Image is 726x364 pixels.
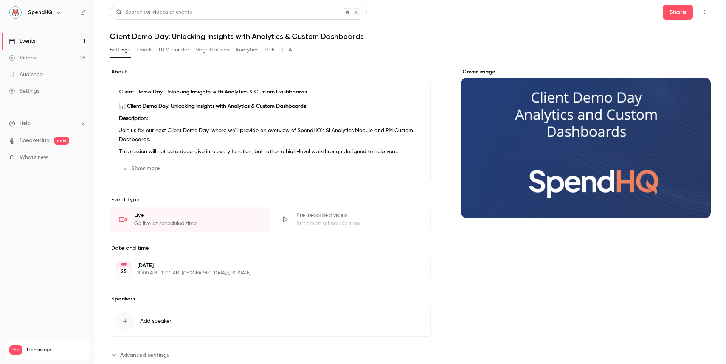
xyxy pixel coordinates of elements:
[134,220,259,227] div: Go live at scheduled time
[119,147,421,156] p: This session will not be a deep dive into every function, but rather a high-level walkthrough des...
[663,5,693,20] button: Share
[119,116,148,121] strong: Description:
[9,345,22,355] span: Pro
[9,6,22,19] img: SpendHQ
[9,37,35,45] div: Events
[137,262,391,269] p: [DATE]
[9,87,39,95] div: Settings
[116,8,192,16] div: Search for videos or events
[119,88,421,96] p: Client Demo Day: Unlocking Insights with Analytics & Custom Dashboards
[120,351,169,359] span: Advanced settings
[119,126,421,144] p: Join us for our next Client Demo Day, where we’ll provide an overview of SpendHQ’s SI Analytics M...
[137,44,152,56] button: Emails
[119,162,164,174] button: Show more
[117,262,130,268] div: SEP
[134,212,259,219] div: Live
[296,212,422,219] div: Pre-recorded video
[110,44,130,56] button: Settings
[110,68,431,76] label: About
[110,32,711,41] h1: Client Demo Day: Unlocking Insights with Analytics & Custom Dashboards
[110,244,431,252] label: Date and time
[195,44,229,56] button: Registrations
[265,44,276,56] button: Polls
[110,207,269,232] div: LiveGo live at scheduled time
[20,137,50,145] a: SpeakerHub
[9,54,36,62] div: Videos
[140,317,171,325] span: Add speaker
[296,220,422,227] div: Stream at scheduled time
[110,196,431,204] p: Event type
[110,295,431,303] label: Speakers
[9,71,43,78] div: Audience
[461,68,711,76] label: Cover image
[137,270,391,276] p: 10:00 AM - 11:00 AM, [GEOGRAPHIC_DATA]/[US_STATE]
[110,349,174,361] button: Advanced settings
[9,120,85,128] li: help-dropdown-opener
[27,347,85,353] span: Plan usage
[121,268,127,275] p: 25
[110,349,431,361] section: Advanced settings
[119,104,306,109] strong: 📊 Client Demo Day: Unlocking Insights with Analytics & Custom Dashboards
[461,68,711,218] section: Cover image
[20,154,48,162] span: What's new
[282,44,292,56] button: CTA
[28,9,53,16] h6: SpendHQ
[159,44,189,56] button: UTM builder
[76,154,85,161] iframe: Noticeable Trigger
[272,207,431,232] div: Pre-recorded videoStream at scheduled time
[54,137,69,145] span: new
[110,306,431,337] button: Add speaker
[235,44,259,56] button: Analytics
[20,120,31,128] span: Help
